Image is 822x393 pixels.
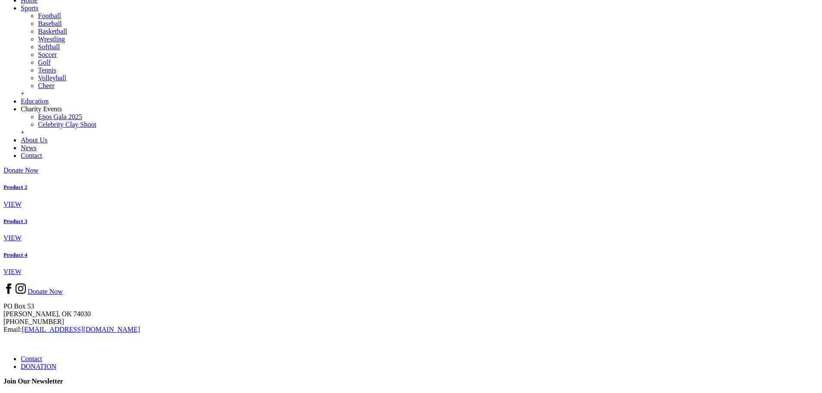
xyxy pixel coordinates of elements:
a: Softball [38,43,60,50]
p: PO Box 53 [PERSON_NAME], OK 74030 [PHONE_NUMBER] Email: [3,302,819,333]
a: DONATION [21,363,57,370]
a: Volleyball [38,74,66,82]
a: Cheer [38,82,54,89]
a: Sports [21,4,38,12]
a: Education [21,97,49,105]
a: VIEW [3,234,22,242]
a: Product 4 [3,252,27,258]
a: Contact [21,355,42,362]
a: VIEW [3,268,22,275]
a: About Us [21,136,47,144]
a: News [21,144,36,151]
a: Wrestling [38,35,65,43]
a: VIEW [3,201,22,208]
a: Donate Now [28,288,63,295]
a: Golf [38,59,50,66]
a: Product 3 [3,218,27,224]
a: Football [38,12,61,19]
span: + [21,129,25,136]
strong: Join Our Newsletter [3,377,63,385]
a: Basketball [38,28,67,35]
a: Contact [21,152,42,159]
a: Baseball [38,20,62,27]
a: Product 2 [3,184,27,190]
span: + [21,90,25,97]
a: Charity Events [21,105,62,113]
a: Soccer [38,51,57,58]
a: Celebrity Clay Shoot [38,121,96,128]
a: Epos Gala 2025 [38,113,82,120]
a: Donate Now [3,167,38,174]
a: [EMAIL_ADDRESS][DOMAIN_NAME] [22,326,140,333]
a: Tennis [38,66,56,74]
